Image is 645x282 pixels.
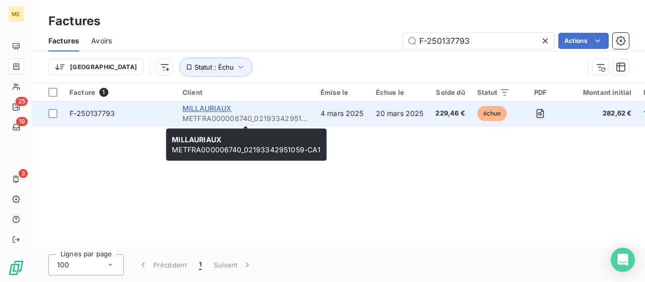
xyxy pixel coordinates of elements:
button: 1 [193,254,208,275]
div: Open Intercom Messenger [611,248,635,272]
h3: Factures [48,12,100,30]
span: 1 [199,260,202,270]
div: Échue le [376,88,424,96]
button: Suivant [208,254,259,275]
img: Logo LeanPay [8,260,24,276]
span: MILLAURIAUX [182,104,232,112]
span: METFRA000006740_02193342951059-CA1 [182,114,308,124]
span: METFRA000006740_02193342951059-CA1 [172,135,320,154]
span: MILLAURIAUX [172,135,221,144]
span: 3 [19,169,28,178]
span: Avoirs [91,36,112,46]
span: F-250137793 [70,109,115,118]
div: Solde dû [435,88,465,96]
span: échue [477,106,507,121]
span: 19 [16,117,28,126]
div: Montant initial [571,88,631,96]
span: Facture [70,88,95,96]
span: 1 [99,88,108,97]
span: Factures [48,36,79,46]
td: 4 mars 2025 [314,101,370,126]
div: ME [8,6,24,22]
button: [GEOGRAPHIC_DATA] [48,59,144,75]
input: Rechercher [403,33,554,49]
div: Émise le [320,88,364,96]
button: Statut : Échu [179,58,252,77]
span: 229,46 € [435,108,465,119]
td: 20 mars 2025 [370,101,430,126]
button: Actions [558,33,609,49]
span: 282,62 € [571,108,631,119]
span: Statut : Échu [195,63,234,71]
div: Statut [477,88,510,96]
div: PDF [522,88,559,96]
button: Précédent [132,254,193,275]
span: 25 [16,97,28,106]
div: Client [182,88,308,96]
span: 100 [57,260,69,270]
